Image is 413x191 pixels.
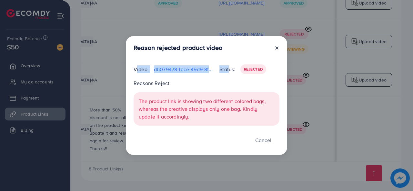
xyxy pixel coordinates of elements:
p: Status: [219,65,235,73]
p: Video: [134,65,149,73]
p: db079478-face-49d9-8fd2-cc7f256e2303-1757532908899.mp4 [154,65,214,73]
h3: Reason rejected product video [134,44,223,52]
p: Reasons Reject: [134,79,279,87]
p: The product link is showing two different colored bags, whereas the creative displays only one ba... [139,97,274,120]
span: Rejected [244,66,263,72]
button: Cancel [247,133,279,147]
